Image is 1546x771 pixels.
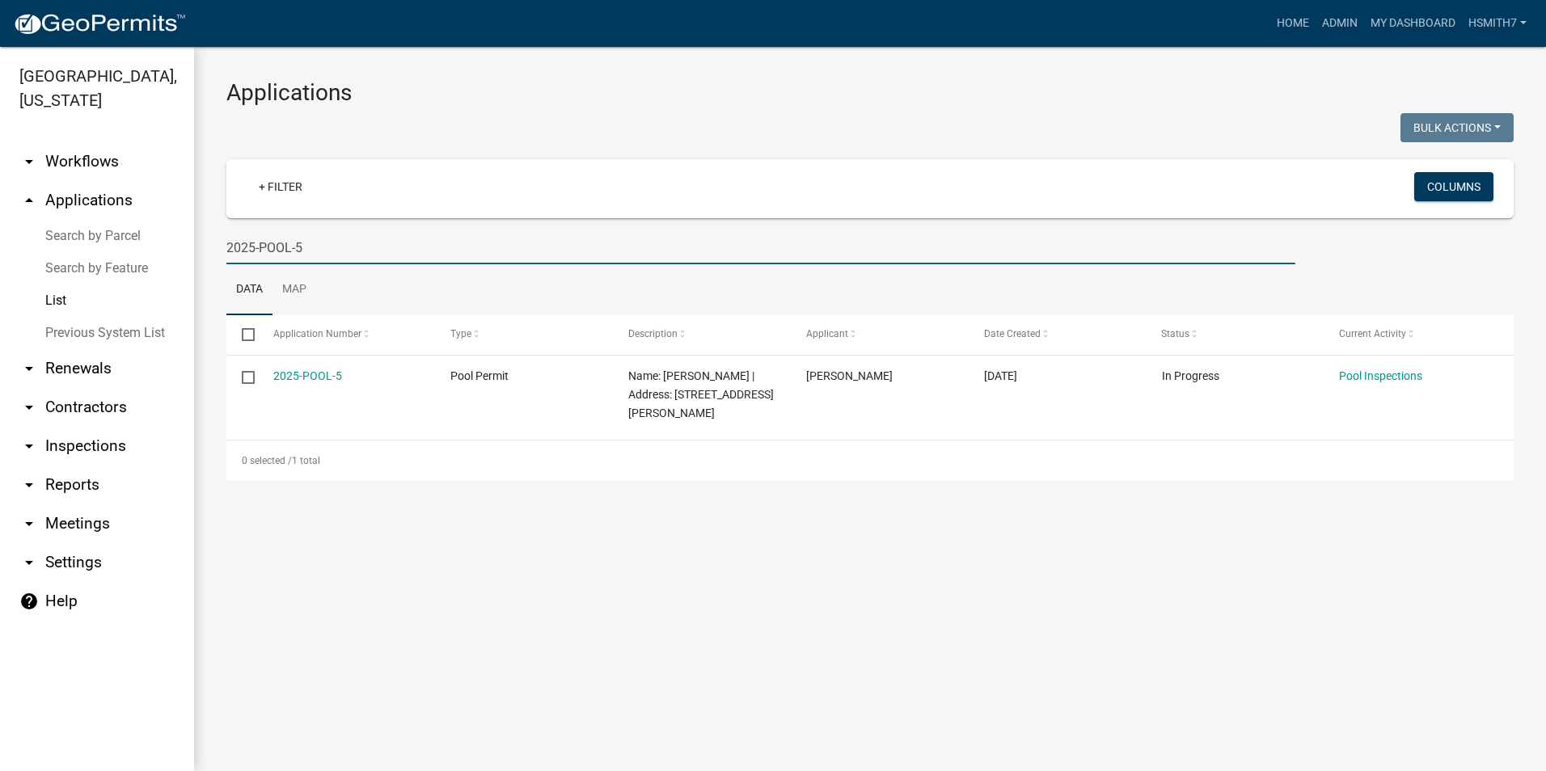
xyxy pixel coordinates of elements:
span: In Progress [1162,369,1219,382]
span: Status [1162,328,1190,339]
a: Data [226,264,272,316]
i: arrow_drop_down [19,514,39,533]
i: arrow_drop_down [19,436,39,456]
a: My Dashboard [1364,8,1462,39]
datatable-header-cell: Status [1146,315,1324,354]
button: Bulk Actions [1400,113,1514,142]
a: Admin [1316,8,1364,39]
a: hsmith7 [1462,8,1533,39]
span: 08/26/2025 [984,369,1017,382]
span: Applicant [806,328,848,339]
a: Map [272,264,316,316]
datatable-header-cell: Applicant [791,315,969,354]
i: help [19,592,39,611]
div: 1 total [226,440,1514,481]
i: arrow_drop_down [19,152,39,171]
a: 2025-POOL-5 [273,369,342,382]
span: Paul Bryan [806,369,893,382]
i: arrow_drop_up [19,191,39,210]
span: Current Activity [1339,328,1406,339]
span: Pool Permit [450,369,509,382]
span: Name: Courtney Bryan | Address: 690 LIGON ROAD [628,369,774,419]
h3: Applications [226,79,1514,107]
a: Pool Inspections [1339,369,1422,382]
datatable-header-cell: Application Number [257,315,435,354]
span: Type [450,328,471,339]
datatable-header-cell: Date Created [969,315,1147,354]
button: Columns [1414,172,1493,201]
i: arrow_drop_down [19,553,39,572]
i: arrow_drop_down [19,398,39,417]
span: 0 selected / [242,455,292,466]
datatable-header-cell: Select [226,315,257,354]
a: Home [1270,8,1316,39]
span: Description [628,328,678,339]
datatable-header-cell: Description [613,315,791,354]
i: arrow_drop_down [19,359,39,378]
i: arrow_drop_down [19,475,39,495]
span: Application Number [273,328,361,339]
input: Search for applications [226,231,1295,264]
span: Date Created [984,328,1041,339]
datatable-header-cell: Type [435,315,613,354]
datatable-header-cell: Current Activity [1324,315,1502,354]
a: + Filter [246,172,315,201]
